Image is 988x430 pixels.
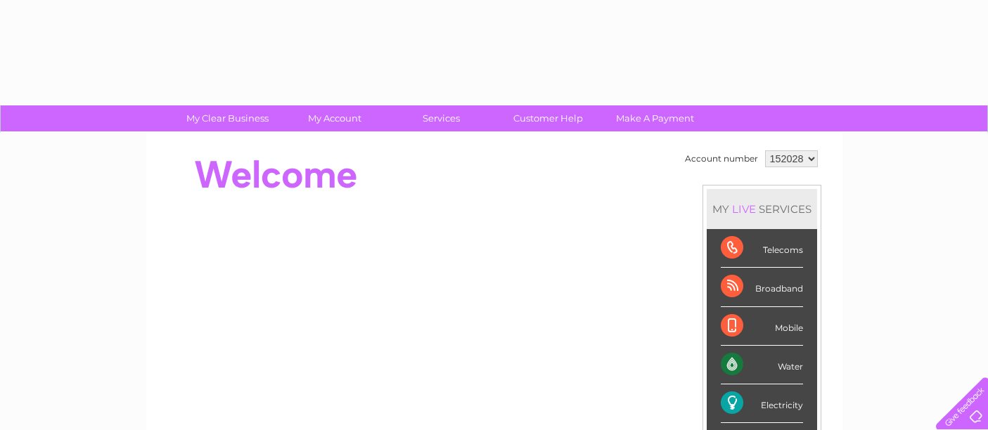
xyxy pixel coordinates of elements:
div: Electricity [721,384,803,423]
a: Customer Help [490,105,606,131]
div: Water [721,346,803,384]
a: Make A Payment [597,105,713,131]
div: MY SERVICES [707,189,817,229]
a: My Clear Business [169,105,286,131]
a: Services [383,105,499,131]
div: Mobile [721,307,803,346]
td: Account number [681,147,762,171]
div: Telecoms [721,229,803,268]
div: Broadband [721,268,803,306]
a: My Account [276,105,392,131]
div: LIVE [729,202,759,216]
